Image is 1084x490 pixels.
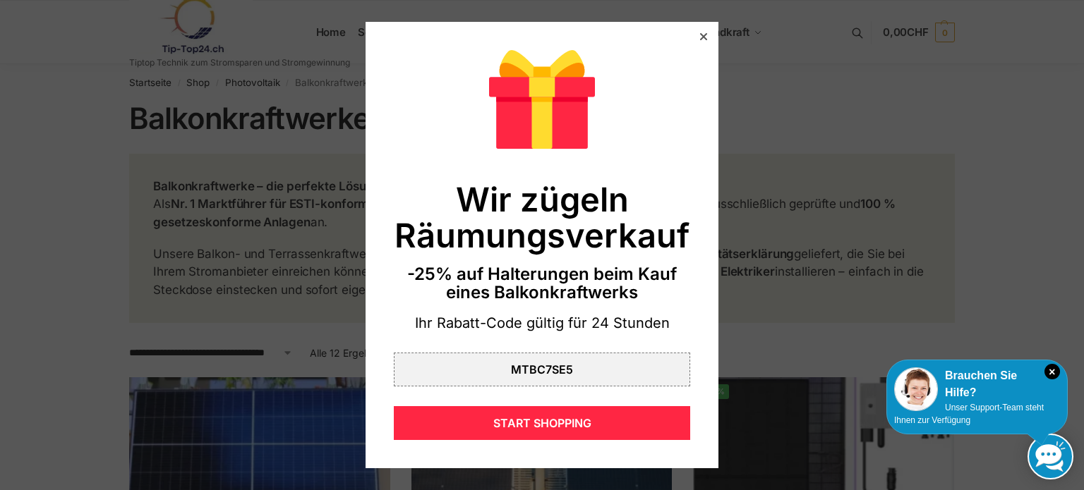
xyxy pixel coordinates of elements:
img: Customer service [894,367,938,411]
div: Ihr Rabatt-Code gültig für 24 Stunden [394,314,690,333]
div: -25% auf Halterungen beim Kauf eines Balkonkraftwerks [394,265,690,302]
div: Wir zügeln Räumungsverkauf [394,181,690,254]
span: Unser Support-Team steht Ihnen zur Verfügung [894,403,1044,425]
div: START SHOPPING [394,406,690,440]
div: MTBC7SE5 [394,353,690,386]
i: Schließen [1044,364,1060,379]
div: MTBC7SE5 [511,364,573,375]
div: Brauchen Sie Hilfe? [894,367,1060,401]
